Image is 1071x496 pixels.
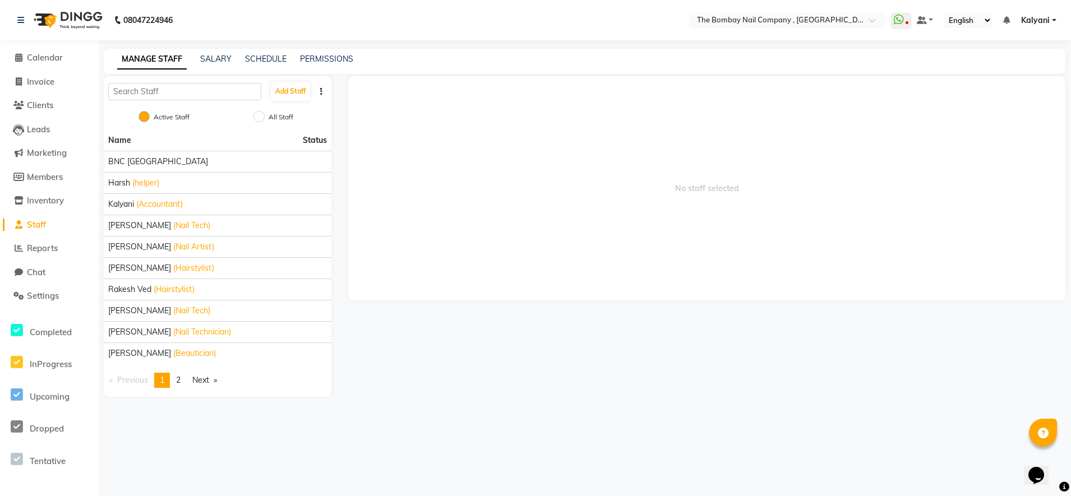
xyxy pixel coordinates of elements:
[27,171,63,182] span: Members
[154,284,195,295] span: (Hairstylist)
[108,326,171,338] span: [PERSON_NAME]
[108,241,171,253] span: [PERSON_NAME]
[187,373,223,388] a: Next
[27,195,64,206] span: Inventory
[108,284,151,295] span: Rakesh Ved
[29,4,105,36] img: logo
[30,391,70,402] span: Upcoming
[173,220,210,231] span: (Nail Tech)
[108,305,171,317] span: [PERSON_NAME]
[136,198,183,210] span: (Accountant)
[108,347,171,359] span: [PERSON_NAME]
[245,54,287,64] a: SCHEDULE
[108,262,171,274] span: [PERSON_NAME]
[176,375,181,385] span: 2
[269,112,293,122] label: All Staff
[160,375,164,385] span: 1
[27,52,63,63] span: Calendar
[123,4,173,36] b: 08047224946
[3,242,95,255] a: Reports
[173,347,216,359] span: (Beautician)
[108,198,134,210] span: Kalyani
[271,82,310,101] button: Add Staff
[303,135,327,146] span: Status
[27,147,67,158] span: Marketing
[3,194,95,207] a: Inventory
[3,123,95,136] a: Leads
[3,52,95,64] a: Calendar
[27,267,45,277] span: Chat
[132,177,159,189] span: (helper)
[117,49,187,69] a: MANAGE STAFF
[3,76,95,89] a: Invoice
[108,135,131,145] span: Name
[348,76,1065,300] span: No staff selected
[3,171,95,184] a: Members
[30,359,72,369] span: InProgress
[30,327,72,337] span: Completed
[3,147,95,160] a: Marketing
[300,54,353,64] a: PERMISSIONS
[108,156,208,168] span: BNC [GEOGRAPHIC_DATA]
[27,219,46,230] span: Staff
[173,241,214,253] span: (Nail Artist)
[27,243,58,253] span: Reports
[1024,451,1060,485] iframe: chat widget
[30,423,64,434] span: Dropped
[3,99,95,112] a: Clients
[104,373,331,388] nav: Pagination
[173,326,231,338] span: (Nail Technician)
[173,262,214,274] span: (Hairstylist)
[1021,15,1050,26] span: Kalyani
[27,290,59,301] span: Settings
[117,375,148,385] span: Previous
[108,220,171,231] span: [PERSON_NAME]
[30,456,66,466] span: Tentative
[3,290,95,303] a: Settings
[173,305,210,317] span: (Nail Tech)
[200,54,232,64] a: SALARY
[108,177,130,189] span: Harsh
[27,100,53,110] span: Clients
[3,266,95,279] a: Chat
[27,124,50,135] span: Leads
[108,83,261,100] input: Search Staff
[154,112,190,122] label: Active Staff
[27,76,54,87] span: Invoice
[3,219,95,231] a: Staff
